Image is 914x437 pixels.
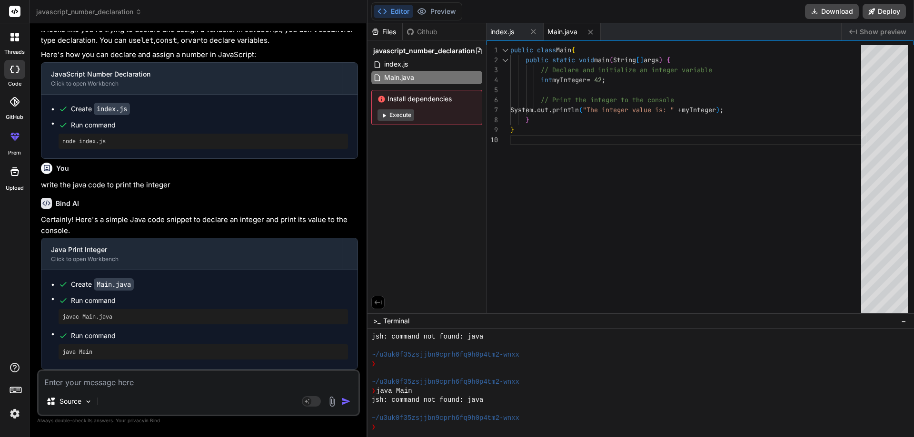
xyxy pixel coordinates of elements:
img: attachment [327,396,338,407]
div: Files [368,27,402,37]
div: 9 [487,125,498,135]
img: icon [341,397,351,406]
button: JavaScript Number DeclarationClick to open Workbench [41,63,342,94]
pre: java Main [62,348,344,356]
label: GitHub [6,113,23,121]
div: 5 [487,85,498,95]
span: int [541,76,552,84]
span: ~/u3uk0f35zsjjbn9cprh6fq9h0p4tm2-wnxx [371,350,519,359]
div: 6 [487,95,498,105]
span: ) [716,106,720,114]
label: Upload [6,184,24,192]
span: Terminal [383,316,409,326]
span: java Main [376,387,412,396]
span: ~/u3uk0f35zsjjbn9cprh6fq9h0p4tm2-wnxx [371,414,519,423]
span: Show preview [860,27,906,37]
div: 8 [487,115,498,125]
button: Editor [374,5,413,18]
div: Create [71,104,130,114]
span: myInteger [552,76,586,84]
pre: node index.js [62,137,344,145]
span: ~/u3uk0f35zsjjbn9cprh6fq9h0p4tm2-wnxx [371,378,519,387]
div: 7 [487,105,498,115]
span: index.js [383,58,409,70]
p: It looks like you're trying to declare and assign a variable. In JavaScript, you don't use for ty... [41,24,358,46]
pre: javac Main.java [62,313,344,320]
p: write the java code to print the integer [41,180,358,191]
span: { [666,56,670,64]
img: settings [7,406,23,422]
span: . [533,106,537,114]
span: . [548,106,552,114]
span: − [901,316,906,326]
div: 2 [487,55,498,65]
div: Click to open Workbench [51,80,332,87]
span: 42 [594,76,602,84]
span: privacy [128,418,145,423]
div: JavaScript Number Declaration [51,69,332,79]
label: code [8,80,21,88]
span: Install dependencies [378,94,476,104]
label: prem [8,149,21,157]
span: ❯ [371,387,376,396]
span: Run command [71,120,348,130]
span: = [586,76,590,84]
span: static [552,56,575,64]
button: Java Print IntegerClick to open Workbench [41,238,342,270]
code: const [156,36,177,45]
div: Click to collapse the range. [499,55,511,65]
span: + [678,106,682,114]
code: var [188,36,201,45]
p: Certainly! Here's a simple Java code snippet to declare an integer and print its value to the con... [41,214,358,236]
button: Execute [378,109,414,121]
span: ; [720,106,724,114]
span: ] [640,56,644,64]
span: Run command [71,296,348,305]
div: Click to collapse the range. [499,45,511,55]
span: Main [556,46,571,54]
code: index.js [94,103,130,115]
div: Java Print Integer [51,245,332,254]
h6: You [56,164,69,173]
div: 4 [487,75,498,85]
span: index.js [490,27,514,37]
span: System [510,106,533,114]
span: public [510,46,533,54]
div: 10 [487,135,498,145]
span: ❯ [371,359,376,369]
button: Preview [413,5,460,18]
p: Source [60,397,81,406]
span: ) [659,56,663,64]
span: println [552,106,579,114]
span: void [579,56,594,64]
span: public [526,56,548,64]
span: ( [609,56,613,64]
div: 1 [487,45,498,55]
div: Create [71,280,134,289]
span: ( [579,106,583,114]
span: "The integer value is: " [583,106,674,114]
span: jsh: command not found: java [371,332,483,341]
span: String [613,56,636,64]
span: out [537,106,548,114]
button: Download [805,4,859,19]
p: Always double-check its answers. Your in Bind [37,416,360,425]
span: ❯ [371,423,376,432]
p: Here's how you can declare and assign a number in JavaScript: [41,49,358,60]
span: >_ [373,316,380,326]
span: [ [636,56,640,64]
button: Deploy [863,4,906,19]
div: 3 [487,65,498,75]
span: // Declare and initialize an integer variable [541,66,712,74]
span: args [644,56,659,64]
span: Main.java [547,27,577,37]
span: javascript_number_declaration [36,7,142,17]
span: Run command [71,331,348,340]
span: } [510,126,514,134]
img: Pick Models [84,398,92,406]
span: jsh: command not found: java [371,396,483,405]
div: Github [403,27,442,37]
span: myInteger [682,106,716,114]
h6: Bind AI [56,199,79,208]
code: Main.java [94,278,134,291]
